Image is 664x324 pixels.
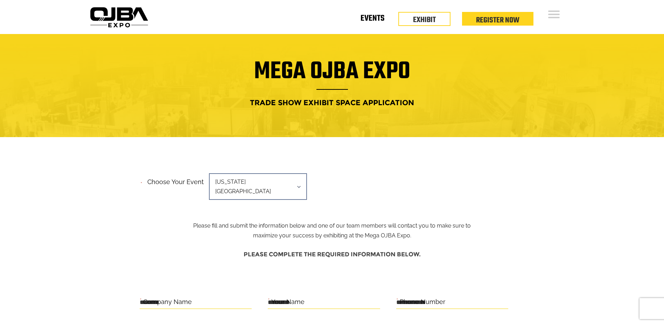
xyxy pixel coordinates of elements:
[361,19,384,21] a: Events
[140,248,525,261] h4: Please complete the required information below.
[476,14,519,26] a: Register Now
[92,62,572,90] h1: Mega OJBA Expo
[9,86,128,101] input: Enter your email address
[143,297,192,308] label: Company Name
[271,297,305,308] label: Your Name
[36,39,118,48] div: Leave a message
[400,297,445,308] label: Phone Number
[92,96,572,109] h4: Trade Show Exhibit Space Application
[9,106,128,210] textarea: Type your message and click 'Submit'
[143,172,204,188] label: Choose your event
[115,4,132,20] div: Minimize live chat window
[9,65,128,80] input: Enter your last name
[413,14,436,26] a: EXHIBIT
[188,176,476,241] p: Please fill and submit the information below and one of our team members will contact you to make...
[103,216,127,225] em: Submit
[209,173,307,200] span: [US_STATE][GEOGRAPHIC_DATA]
